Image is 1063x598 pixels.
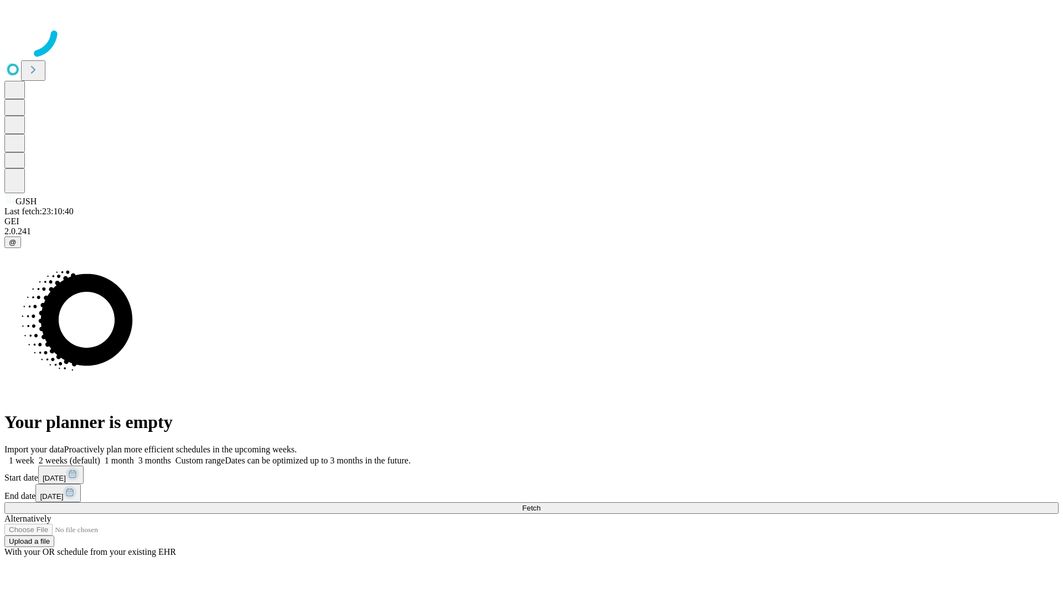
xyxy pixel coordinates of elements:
[64,445,297,454] span: Proactively plan more efficient schedules in the upcoming weeks.
[4,535,54,547] button: Upload a file
[4,226,1059,236] div: 2.0.241
[16,197,37,206] span: GJSH
[40,492,63,501] span: [DATE]
[9,238,17,246] span: @
[105,456,134,465] span: 1 month
[225,456,410,465] span: Dates can be optimized up to 3 months in the future.
[4,547,176,556] span: With your OR schedule from your existing EHR
[4,412,1059,432] h1: Your planner is empty
[522,504,540,512] span: Fetch
[38,466,84,484] button: [DATE]
[4,484,1059,502] div: End date
[39,456,100,465] span: 2 weeks (default)
[4,216,1059,226] div: GEI
[43,474,66,482] span: [DATE]
[35,484,81,502] button: [DATE]
[4,207,74,216] span: Last fetch: 23:10:40
[176,456,225,465] span: Custom range
[9,456,34,465] span: 1 week
[4,466,1059,484] div: Start date
[4,502,1059,514] button: Fetch
[4,514,51,523] span: Alternatively
[138,456,171,465] span: 3 months
[4,236,21,248] button: @
[4,445,64,454] span: Import your data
